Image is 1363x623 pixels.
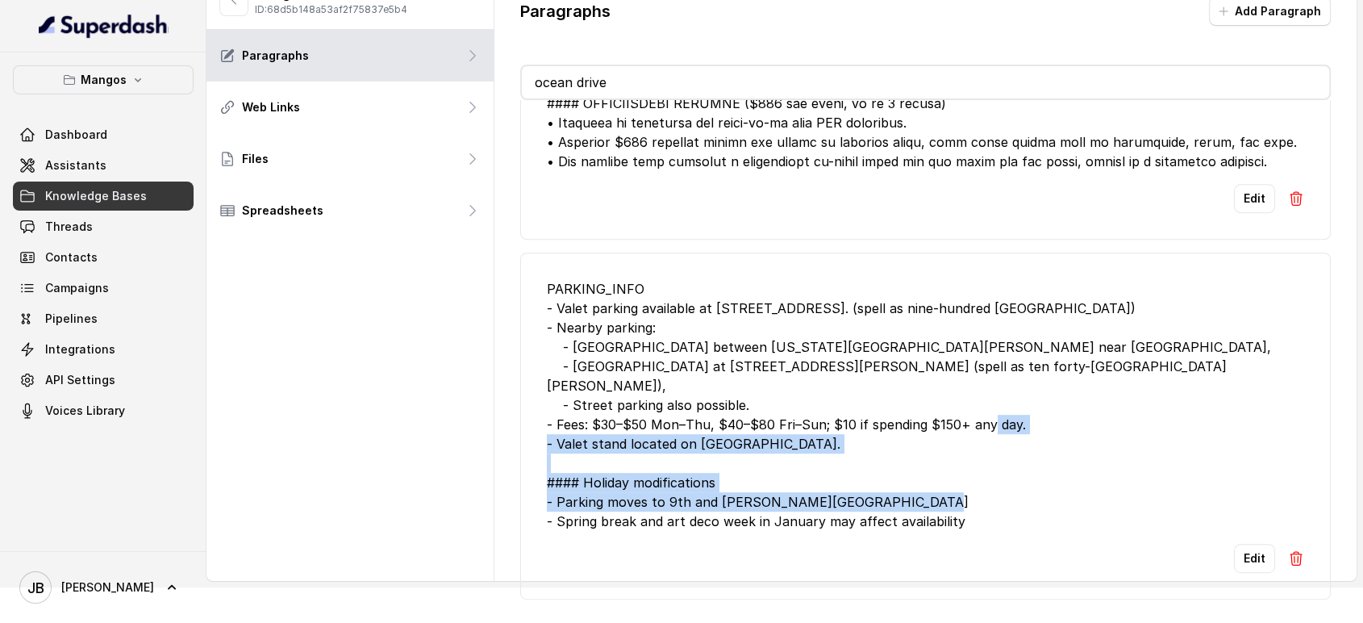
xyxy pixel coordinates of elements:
[13,120,194,149] a: Dashboard
[13,304,194,333] a: Pipelines
[45,311,98,327] span: Pipelines
[13,65,194,94] button: Mangos
[13,274,194,303] a: Campaigns
[45,403,125,419] span: Voices Library
[13,182,194,211] a: Knowledge Bases
[242,99,300,115] p: Web Links
[13,151,194,180] a: Assistants
[1234,544,1275,573] button: Edit
[45,372,115,388] span: API Settings
[45,127,107,143] span: Dashboard
[1234,184,1275,213] button: Edit
[13,565,194,610] a: [PERSON_NAME]
[39,13,169,39] img: light.svg
[13,396,194,425] a: Voices Library
[1288,190,1304,207] img: Delete
[45,157,106,174] span: Assistants
[45,188,147,204] span: Knowledge Bases
[522,66,1330,98] input: Search for the exact phrases you have in your documents
[45,249,98,266] span: Contacts
[242,203,323,219] p: Spreadsheets
[547,279,1305,531] div: PARKING_INFO - Valet parking available at [STREET_ADDRESS]. (spell as nine-hundred [GEOGRAPHIC_DA...
[81,70,127,90] p: Mangos
[13,335,194,364] a: Integrations
[13,366,194,395] a: API Settings
[1288,550,1304,567] img: Delete
[242,48,309,64] p: Paragraphs
[27,579,44,596] text: JB
[242,151,269,167] p: Files
[13,212,194,241] a: Threads
[45,219,93,235] span: Threads
[13,243,194,272] a: Contacts
[45,341,115,357] span: Integrations
[61,579,154,596] span: [PERSON_NAME]
[255,3,407,16] p: ID: 68d5b148a53af2f75837e5b4
[45,280,109,296] span: Campaigns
